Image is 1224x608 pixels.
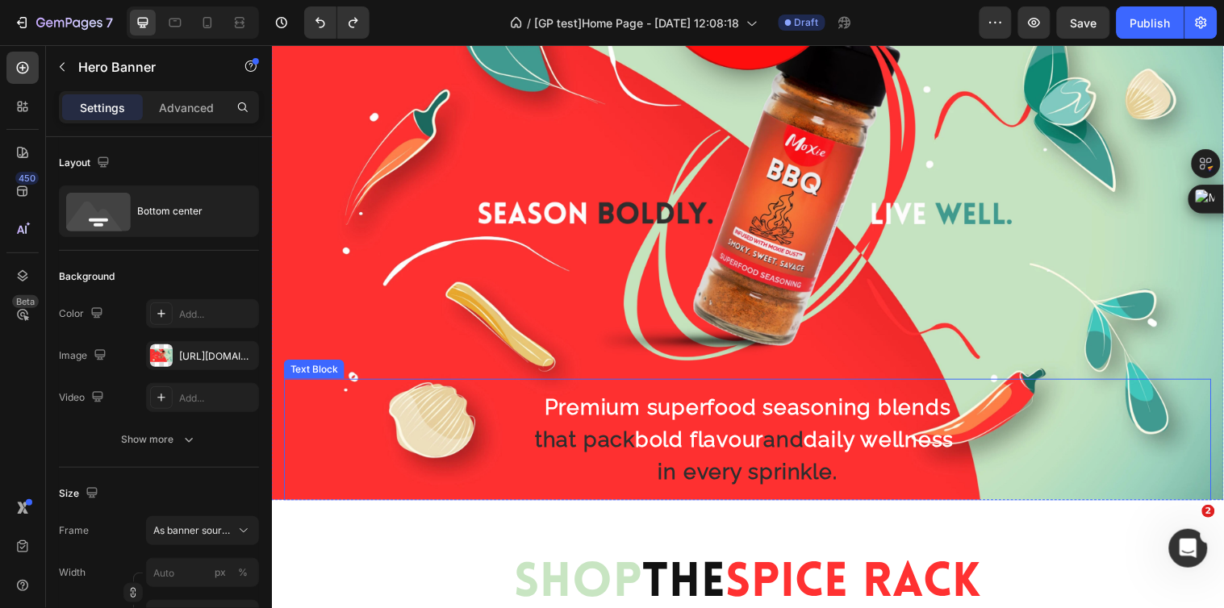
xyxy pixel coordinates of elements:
[179,349,255,364] div: [URL][DOMAIN_NAME]
[146,558,259,587] input: px%
[233,563,253,582] button: px
[179,391,255,406] div: Add...
[1130,15,1171,31] div: Publish
[795,15,819,30] span: Draft
[59,303,107,325] div: Color
[1071,16,1097,30] span: Save
[541,389,694,414] strong: daily wellness
[535,15,740,31] span: [GP test]Home Page - [DATE] 12:08:18
[211,563,230,582] button: %
[153,523,232,538] span: As banner source
[15,172,39,185] div: 450
[1057,6,1110,39] button: Save
[80,99,125,116] p: Settings
[271,45,1224,608] iframe: To enrich screen reader interactions, please activate Accessibility in Grammarly extension settings
[59,387,107,409] div: Video
[59,152,113,174] div: Layout
[393,421,575,446] span: in every sprinkle.
[6,6,120,39] button: 7
[500,389,541,414] span: and
[146,516,259,545] button: As banner source
[1117,6,1184,39] button: Publish
[179,307,255,322] div: Add...
[425,389,500,414] strong: flavour
[278,356,691,381] span: Premium superfood seasoning blends
[1169,529,1208,568] iframe: Intercom live chat
[59,269,115,284] div: Background
[106,13,113,32] p: 7
[12,295,39,308] div: Beta
[370,389,419,414] strong: bold
[238,565,248,580] div: %
[528,15,532,31] span: /
[122,431,197,448] div: Show more
[159,99,214,116] p: Advanced
[78,57,215,77] p: Hero Banner
[215,565,226,580] div: px
[1202,505,1215,518] span: 2
[462,524,721,573] span: Spice Rack
[59,483,102,505] div: Size
[247,524,377,573] span: Shop
[59,345,110,367] div: Image
[59,565,86,580] label: Width
[59,523,89,538] label: Frame
[59,425,259,454] button: Show more
[16,323,71,337] div: Text Block
[304,6,370,39] div: Undo/Redo
[137,193,236,230] div: Bottom center
[268,389,370,414] span: that pack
